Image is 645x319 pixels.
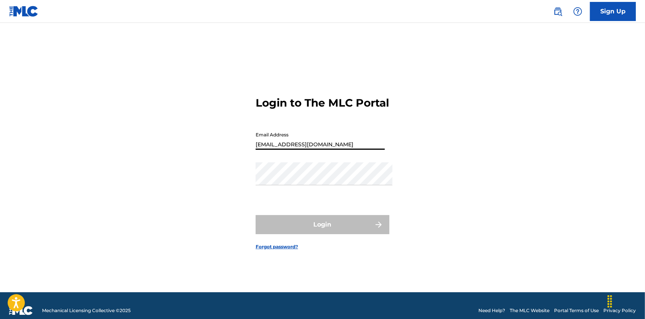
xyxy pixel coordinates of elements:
[42,307,131,314] span: Mechanical Licensing Collective © 2025
[478,307,505,314] a: Need Help?
[9,306,33,315] img: logo
[553,7,562,16] img: search
[603,307,636,314] a: Privacy Policy
[554,307,599,314] a: Portal Terms of Use
[607,282,645,319] iframe: Chat Widget
[590,2,636,21] a: Sign Up
[570,4,585,19] div: Help
[604,290,616,313] div: Drag
[256,243,298,250] a: Forgot password?
[256,96,389,110] h3: Login to The MLC Portal
[550,4,566,19] a: Public Search
[9,6,39,17] img: MLC Logo
[510,307,549,314] a: The MLC Website
[573,7,582,16] img: help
